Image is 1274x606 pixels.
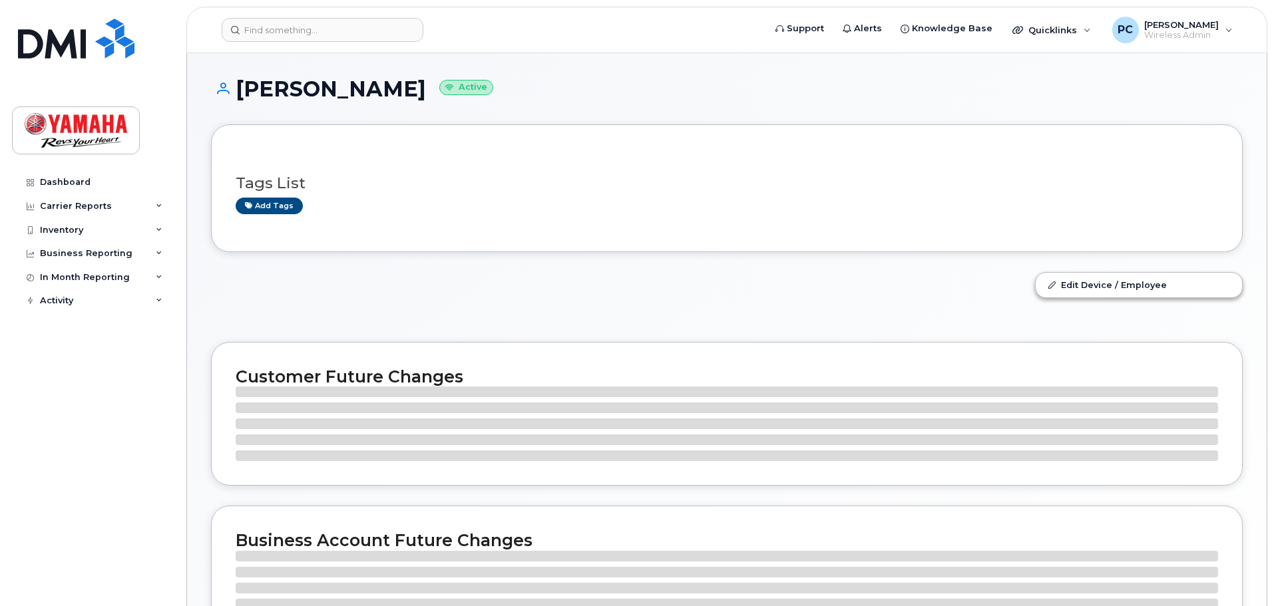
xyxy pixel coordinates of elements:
h1: [PERSON_NAME] [211,77,1243,100]
h2: Business Account Future Changes [236,530,1218,550]
small: Active [439,80,493,95]
h2: Customer Future Changes [236,367,1218,386]
a: Add tags [236,198,303,214]
h3: Tags List [236,175,1218,192]
a: Edit Device / Employee [1036,273,1242,297]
